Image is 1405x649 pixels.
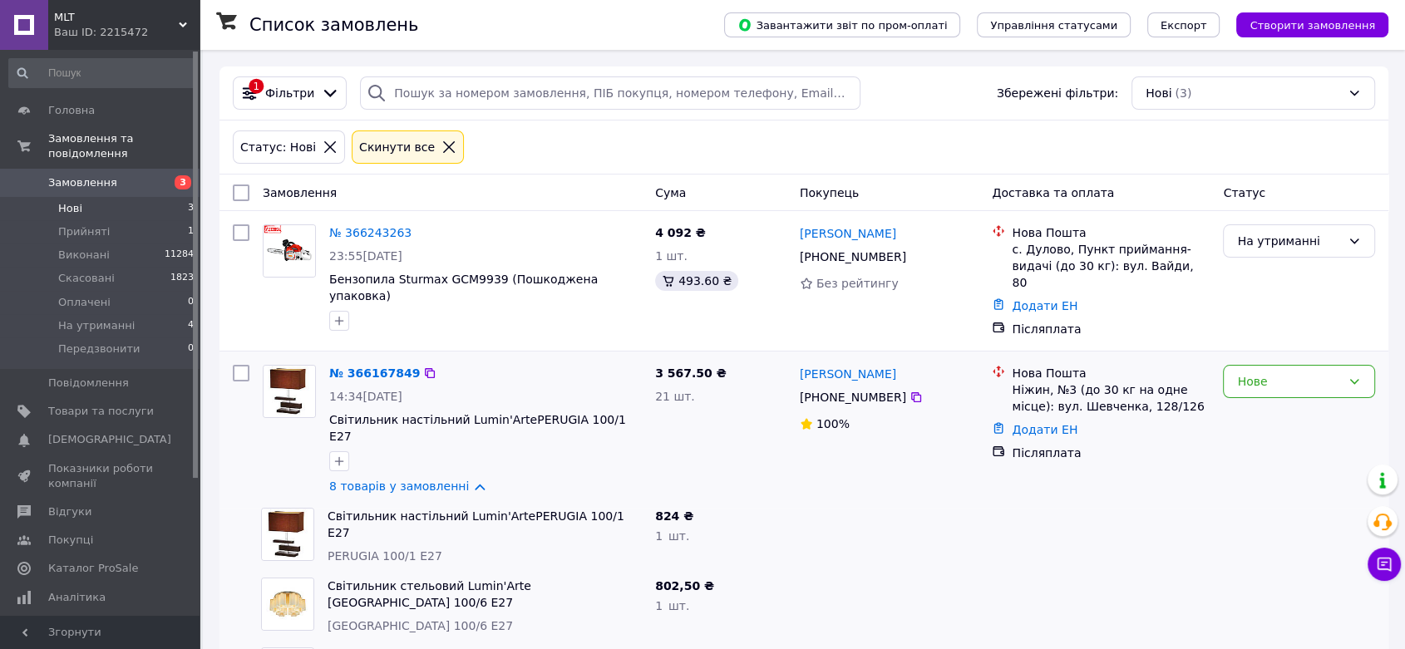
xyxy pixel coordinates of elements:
span: 3 [188,201,194,216]
a: [PERSON_NAME] [800,366,896,382]
span: Головна [48,103,95,118]
span: Створити замовлення [1250,19,1375,32]
span: 3 [175,175,191,189]
span: Замовлення [48,175,117,190]
button: Управління статусами [977,12,1131,37]
span: [GEOGRAPHIC_DATA] 100/6 E27 [328,619,513,632]
a: Додати ЕН [1012,423,1077,436]
img: Фото товару [264,225,315,277]
span: 802,50 ₴ [655,579,714,592]
span: Управління статусами [990,19,1117,32]
span: PERUGIA 100/1 E27 [328,549,442,563]
span: 1 шт. [655,249,688,263]
span: Статус [1223,186,1265,199]
span: Передзвонити [58,342,140,356]
div: Ніжин, №3 (до 30 кг на одне місце): вул. Шевченка, 128/126 [1012,381,1210,415]
span: Відгуки [48,504,91,519]
span: 0 [188,342,194,356]
span: Товари та послуги [48,404,154,419]
span: 1823 [170,271,194,286]
div: Ваш ID: 2215472 [54,25,200,40]
span: 11284 [165,248,194,263]
span: 1 шт. [655,529,689,543]
span: 4 [188,318,194,333]
span: Повідомлення [48,376,129,391]
span: Показники роботи компанії [48,461,154,491]
span: Аналітика [48,590,106,605]
span: Cума [655,186,686,199]
a: Бензопила Sturmax GCM9939 (Пошкоджена упаковка) [329,273,598,302]
img: Фото товару [264,366,315,417]
input: Пошук [8,58,195,88]
div: Нове [1237,372,1341,391]
button: Завантажити звіт по пром-оплаті [724,12,960,37]
button: Експорт [1147,12,1220,37]
button: Чат з покупцем [1368,548,1401,581]
div: На утриманні [1237,232,1341,250]
span: 23:55[DATE] [329,249,402,263]
span: MLT [54,10,179,25]
span: Завантажити звіт по пром-оплаті [737,17,947,32]
a: № 366243263 [329,226,412,239]
span: Нові [1146,85,1171,101]
span: 100% [816,417,850,430]
span: Без рейтингу [816,277,899,290]
div: Післяплата [1012,321,1210,337]
div: Cкинути все [356,138,438,156]
button: Створити замовлення [1236,12,1388,37]
span: Нові [58,201,82,216]
span: 3 567.50 ₴ [655,366,727,380]
div: Нова Пошта [1012,224,1210,241]
div: с. Дулово, Пункт приймання-видачі (до 30 кг): вул. Вайди, 80 [1012,241,1210,291]
span: [DEMOGRAPHIC_DATA] [48,432,171,447]
span: На утриманні [58,318,135,333]
a: Світильник настільний Lumin'ArtePERUGIA 100/1 E27 [329,413,626,443]
span: Збережені фільтри: [997,85,1118,101]
a: Створити замовлення [1220,17,1388,31]
div: 493.60 ₴ [655,271,738,291]
a: 8 товарів у замовленні [329,479,469,493]
input: Пошук за номером замовлення, ПІБ покупця, номером телефону, Email, номером накладної [360,76,860,110]
div: Нова Пошта [1012,365,1210,381]
span: 4 092 ₴ [655,226,706,239]
a: № 366167849 [329,366,420,380]
span: Скасовані [58,271,115,286]
div: Післяплата [1012,445,1210,461]
span: 824 ₴ [655,509,693,523]
a: [PERSON_NAME] [800,225,896,242]
a: Додати ЕН [1012,299,1077,312]
span: 1 шт. [655,599,689,612]
span: Покупець [800,186,859,199]
a: Фото товару [263,365,316,418]
img: Фото товару [262,509,313,560]
span: 14:34[DATE] [329,390,402,403]
span: 0 [188,295,194,310]
span: 21 шт. [655,390,695,403]
span: [PHONE_NUMBER] [800,250,906,263]
span: Прийняті [58,224,110,239]
a: Світильник настільний Lumin'ArtePERUGIA 100/1 E27 [328,509,624,539]
span: Доставка та оплата [992,186,1114,199]
span: Експорт [1161,19,1207,32]
span: [PHONE_NUMBER] [800,391,906,404]
img: Фото товару [262,578,313,630]
h1: Список замовлень [249,15,418,35]
span: Фільтри [265,85,314,101]
span: Замовлення [263,186,337,199]
span: 1 [188,224,194,239]
span: Каталог ProSale [48,561,138,576]
span: Оплачені [58,295,111,310]
span: Виконані [58,248,110,263]
a: Фото товару [263,224,316,278]
a: Світильник стельовий Lumin'Arte [GEOGRAPHIC_DATA] 100/6 E27 [328,579,531,609]
span: Покупці [48,533,93,548]
div: Статус: Нові [237,138,319,156]
span: Замовлення та повідомлення [48,131,200,161]
span: (3) [1175,86,1191,100]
